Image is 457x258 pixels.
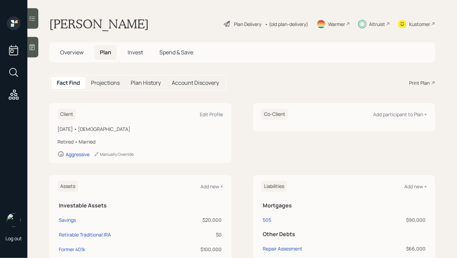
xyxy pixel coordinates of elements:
h5: Mortgages [263,202,426,209]
div: Log out [5,235,22,242]
div: Add new + [200,183,223,190]
h5: Account Discovery [172,80,219,86]
div: Kustomer [409,21,430,28]
div: Retirable Traditional IRA [59,231,111,238]
div: $100,000 [168,246,222,253]
h5: Fact Find [57,80,80,86]
h5: Plan History [131,80,161,86]
div: Warmer [328,21,345,28]
div: 505 [263,216,271,223]
div: Add new + [404,183,427,190]
div: $20,000 [168,216,222,223]
div: Edit Profile [200,111,223,118]
div: [DATE] • [DEMOGRAPHIC_DATA] [57,125,223,133]
div: $0 [168,231,222,238]
div: Add participant to Plan + [373,111,427,118]
span: Invest [128,49,143,56]
h5: Other Debts [263,231,426,237]
div: Former 401k [59,246,85,253]
span: Overview [60,49,83,56]
div: $90,000 [371,216,426,223]
h6: Co-Client [261,109,288,120]
h6: Assets [57,181,78,192]
div: Aggressive [66,151,90,158]
img: hunter_neumayer.jpg [7,213,21,227]
div: Manually Override [94,151,134,157]
h6: Client [57,109,76,120]
div: Plan Delivery [234,21,261,28]
div: Print Plan [409,79,430,86]
h5: Projections [91,80,120,86]
div: $66,000 [371,245,426,252]
div: Repair Assesment [263,245,302,252]
h5: Investable Assets [59,202,222,209]
div: Altruist [369,21,385,28]
div: Savings [59,216,76,223]
h1: [PERSON_NAME] [49,16,149,31]
span: Plan [100,49,111,56]
span: Spend & Save [159,49,193,56]
div: • (old plan-delivery) [265,21,308,28]
h6: Liabilities [261,181,287,192]
div: Retired • Married [57,138,223,145]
